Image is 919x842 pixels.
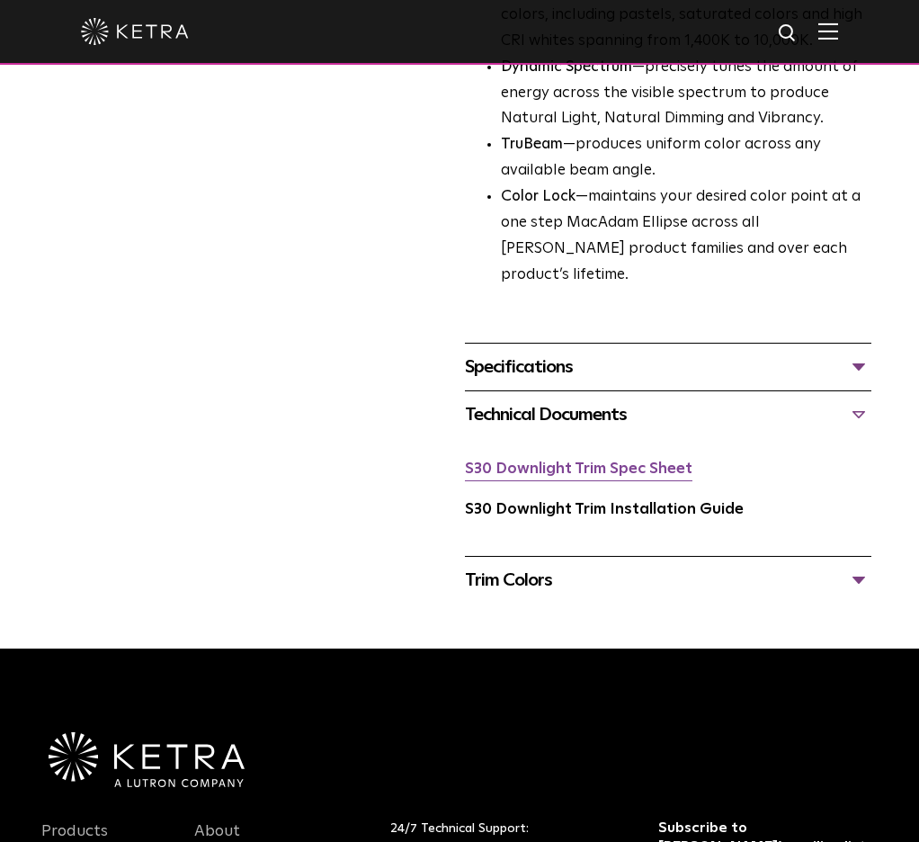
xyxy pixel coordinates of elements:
img: search icon [777,22,799,45]
li: —produces uniform color across any available beam angle. [501,132,871,184]
li: —precisely tunes the amount of energy across the visible spectrum to produce Natural Light, Natur... [501,55,871,133]
img: Hamburger%20Nav.svg [818,22,838,40]
a: S30 Downlight Trim Installation Guide [465,502,744,517]
div: Technical Documents [465,400,871,429]
strong: Color Lock [501,189,575,204]
li: —maintains your desired color point at a one step MacAdam Ellipse across all [PERSON_NAME] produc... [501,184,871,289]
img: ketra-logo-2019-white [81,18,189,45]
div: Trim Colors [465,566,871,595]
div: Specifications [465,353,871,381]
strong: Dynamic Spectrum [501,59,632,75]
a: S30 Downlight Trim Spec Sheet [465,461,692,477]
strong: TruBeam [501,137,563,152]
img: Ketra-aLutronCo_White_RGB [49,732,245,788]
